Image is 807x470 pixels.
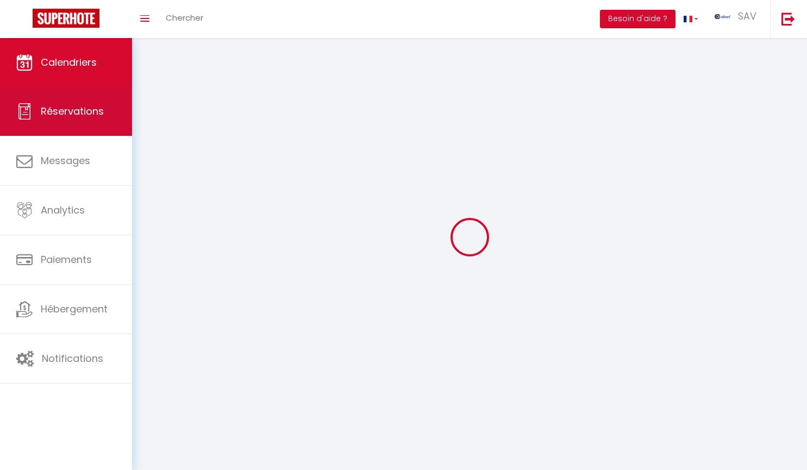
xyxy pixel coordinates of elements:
span: Paiements [41,253,92,266]
span: SAV [738,9,756,23]
button: Besoin d'aide ? [600,10,675,28]
span: Analytics [41,203,85,217]
span: Chercher [166,12,203,23]
img: ... [715,14,731,19]
img: logout [781,12,795,26]
span: Calendriers [41,55,97,69]
span: Réservations [41,104,104,118]
span: Notifications [42,352,103,365]
img: Super Booking [33,9,99,28]
span: Messages [41,154,90,167]
span: Hébergement [41,302,108,316]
